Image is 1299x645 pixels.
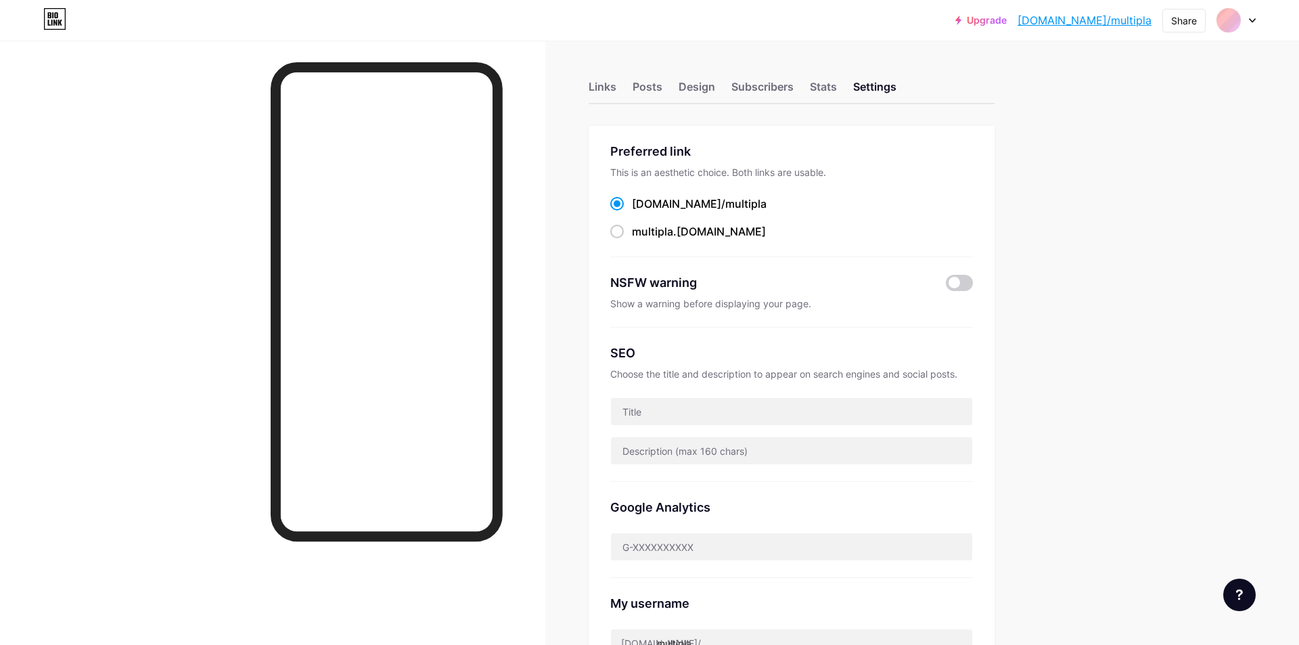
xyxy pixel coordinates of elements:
div: Preferred link [610,142,973,160]
input: Title [611,398,972,425]
div: Design [679,79,715,103]
div: Show a warning before displaying your page. [610,297,973,311]
div: Subscribers [731,79,794,103]
div: Links [589,79,616,103]
div: Share [1171,14,1197,28]
span: multipla [632,225,673,238]
div: Choose the title and description to appear on search engines and social posts. [610,368,973,381]
input: G-XXXXXXXXXX [611,533,972,560]
div: Settings [853,79,896,103]
div: .[DOMAIN_NAME] [632,223,766,240]
div: My username [610,594,973,613]
a: [DOMAIN_NAME]/multipla [1018,12,1152,28]
input: Description (max 160 chars) [611,437,972,464]
div: [DOMAIN_NAME]/ [632,196,767,212]
div: This is an aesthetic choice. Both links are usable. [610,166,973,179]
div: Stats [810,79,837,103]
div: Posts [633,79,662,103]
div: SEO [610,344,973,362]
span: multipla [725,197,767,210]
div: Google Analytics [610,498,973,516]
div: NSFW warning [610,273,926,292]
a: Upgrade [955,15,1007,26]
